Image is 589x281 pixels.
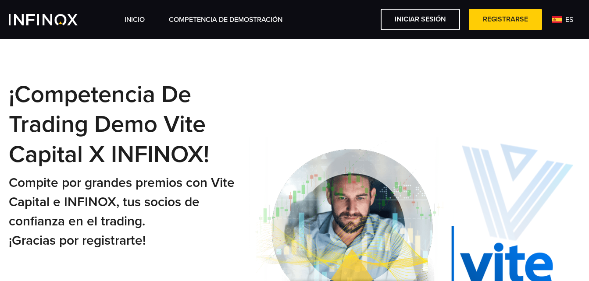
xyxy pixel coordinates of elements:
a: INICIO [125,14,145,25]
span: es [562,14,577,25]
a: Registrarse [469,9,542,30]
a: Competencia de Demostración [169,14,282,25]
small: Compite por grandes premios con Vite Capital e INFINOX, tus socios de confianza en el trading. ¡G... [9,175,235,249]
a: Iniciar sesión [381,9,460,30]
a: INFINOX Vite [9,14,98,25]
small: ¡Competencia de Trading Demo Vite Capital x INFINOX! [9,80,209,169]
